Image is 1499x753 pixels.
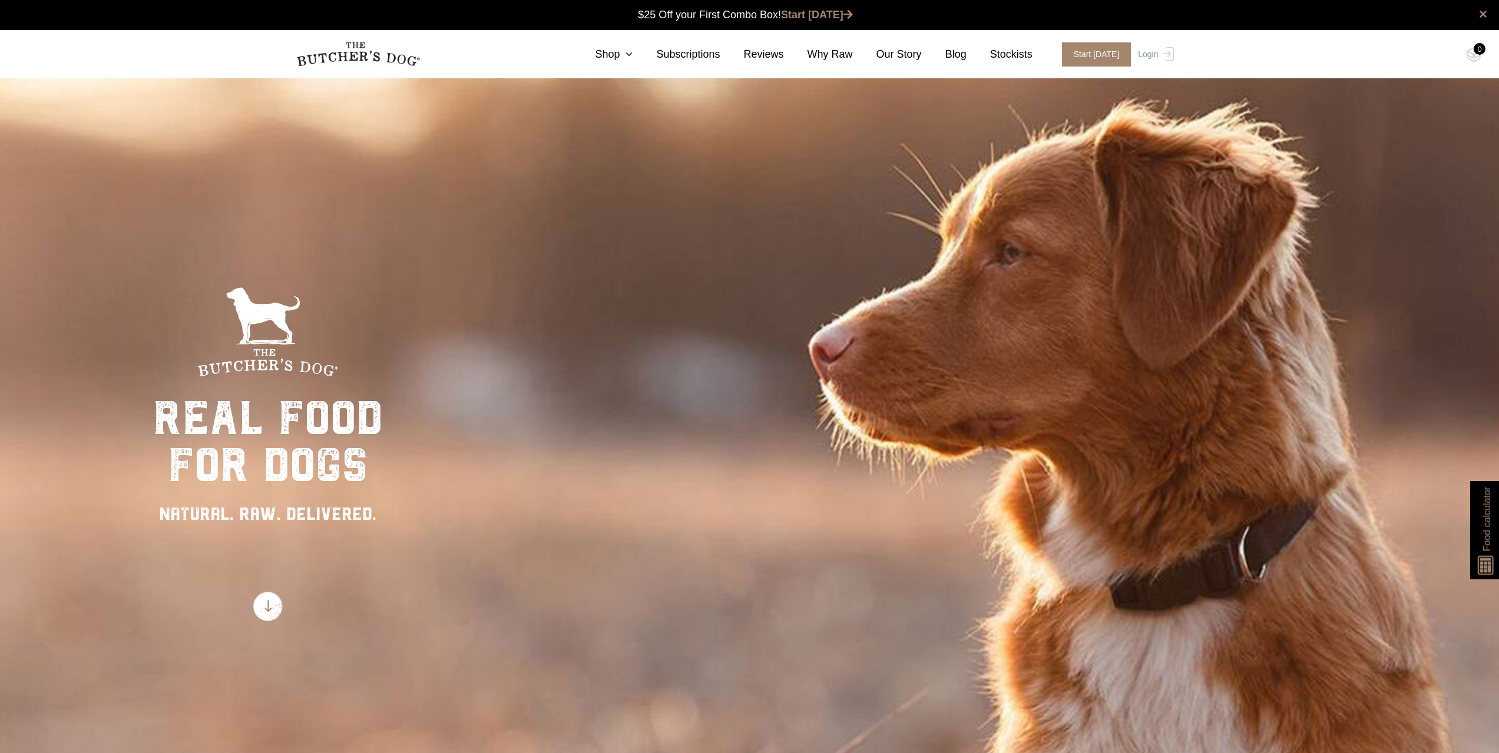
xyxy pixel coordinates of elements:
div: 0 [1474,43,1485,55]
img: TBD_Cart-Empty.png [1467,47,1481,62]
a: Shop [571,47,633,62]
a: Start [DATE] [781,9,853,21]
span: Food calculator [1480,487,1494,551]
div: real food for dogs [153,394,383,489]
a: Our Story [853,47,922,62]
a: close [1479,7,1487,21]
a: Subscriptions [633,47,720,62]
span: Start [DATE] [1062,42,1131,67]
a: Why Raw [784,47,853,62]
div: NATURAL. RAW. DELIVERED. [153,500,383,527]
a: Stockists [967,47,1033,62]
a: Blog [922,47,967,62]
a: Reviews [720,47,784,62]
a: Login [1135,42,1173,67]
a: Start [DATE] [1050,42,1136,67]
